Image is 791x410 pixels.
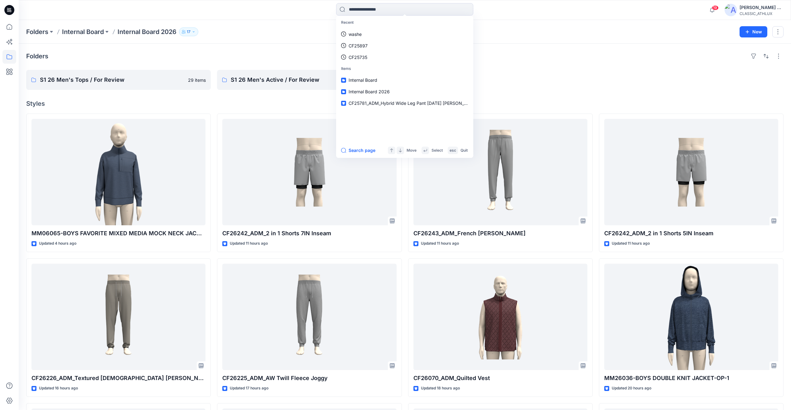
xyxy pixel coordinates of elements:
p: Internal Board 2026 [118,27,176,36]
p: MM26036-BOYS DOUBLE KNIT JACKET-OP-1 [604,374,778,383]
div: [PERSON_NAME] Cfai [740,4,783,11]
p: washe [349,31,362,37]
p: CF26243_ADM_French [PERSON_NAME] [413,229,587,238]
p: Quit [461,147,468,154]
a: CF26242_ADM_2 in 1 Shorts 5IN Inseam [604,119,778,225]
p: 29 items [188,77,206,83]
p: Updated 11 hours ago [230,240,268,247]
span: CF25781_ADM_Hybrid Wide Leg Pant [DATE] [PERSON_NAME] [349,100,479,106]
a: CF26226_ADM_Textured French Terry Jogger [31,264,205,370]
a: MM06065-BOYS FAVORITE MIXED MEDIA MOCK NECK JACKET [31,119,205,225]
a: CF26225_ADM_AW Twill Fleece Joggy [222,264,396,370]
p: Move [407,147,417,154]
img: avatar [725,4,737,16]
a: S1 26 Men's Active / For Review22 items [217,70,402,90]
p: MM06065-BOYS FAVORITE MIXED MEDIA MOCK NECK JACKET [31,229,205,238]
button: Search page [341,147,375,154]
a: Internal Board [62,27,104,36]
p: CF26242_ADM_2 in 1 Shorts 5IN Inseam [604,229,778,238]
p: CF25735 [349,54,367,61]
p: Updated 4 hours ago [39,240,76,247]
p: Select [432,147,443,154]
p: S1 26 Men's Active / For Review [231,76,375,84]
a: CF26070_ADM_Quilted Vest [413,264,587,370]
p: CF26226_ADM_Textured [DEMOGRAPHIC_DATA] [PERSON_NAME] [31,374,205,383]
p: CF26225_ADM_AW Twill Fleece Joggy [222,374,396,383]
a: Folders [26,27,48,36]
a: CF25735 [337,51,472,63]
p: Updated 17 hours ago [230,385,268,392]
p: CF26070_ADM_Quilted Vest [413,374,587,383]
p: CF26242_ADM_2 in 1 Shorts 7IN Inseam [222,229,396,238]
button: 17 [179,27,198,36]
p: S1 26 Men's Tops / For Review [40,76,184,84]
a: Internal Board 2026 [337,86,472,97]
a: CF25781_ADM_Hybrid Wide Leg Pant [DATE] [PERSON_NAME] [337,97,472,109]
p: Updated 20 hours ago [612,385,651,392]
a: washe [337,28,472,40]
span: 19 [712,5,719,10]
h4: Styles [26,100,784,107]
span: Internal Board [349,77,377,83]
p: CF25897 [349,42,368,49]
a: CF26243_ADM_French Terry Jogger [413,119,587,225]
p: Items [337,63,472,75]
a: MM26036-BOYS DOUBLE KNIT JACKET-OP-1 [604,264,778,370]
button: New [740,26,767,37]
p: Recent [337,17,472,28]
div: CLASSIC_ATHLUX [740,11,783,16]
p: Updated 11 hours ago [612,240,650,247]
a: S1 26 Men's Tops / For Review29 items [26,70,211,90]
p: Updated 18 hours ago [421,385,460,392]
a: Internal Board [337,74,472,86]
p: Updated 11 hours ago [421,240,459,247]
p: Updated 16 hours ago [39,385,78,392]
a: CF26242_ADM_2 in 1 Shorts 7IN Inseam [222,119,396,225]
span: Internal Board 2026 [349,89,390,94]
p: 17 [187,28,191,35]
h4: Folders [26,52,48,60]
a: CF25897 [337,40,472,51]
p: esc [450,147,456,154]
